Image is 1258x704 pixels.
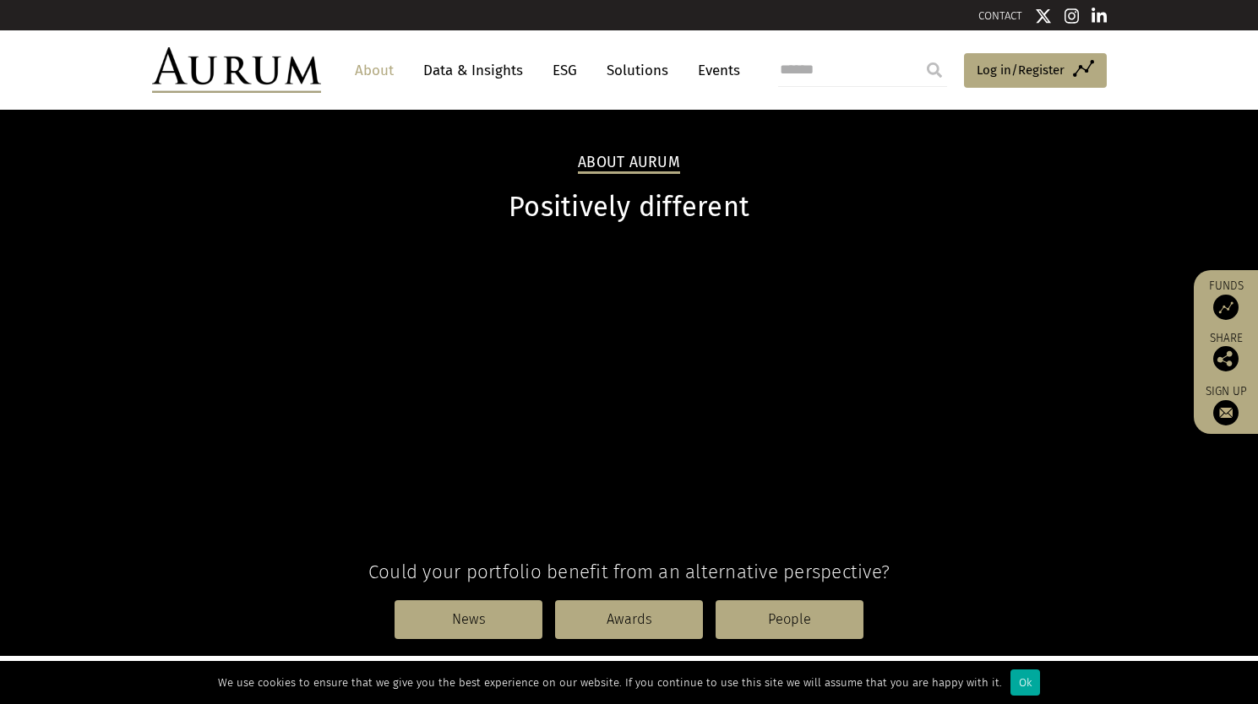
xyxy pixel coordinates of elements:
a: Sign up [1202,384,1250,425]
a: News [395,600,542,639]
img: Instagram icon [1065,8,1080,24]
a: CONTACT [978,9,1022,22]
img: Aurum [152,47,321,93]
img: Linkedin icon [1092,8,1107,24]
div: Ok [1010,669,1040,696]
img: Sign up to our newsletter [1213,400,1239,425]
a: ESG [544,55,585,86]
a: About [346,55,402,86]
img: Share this post [1213,346,1239,371]
img: Access Funds [1213,295,1239,320]
span: Log in/Register [977,60,1065,80]
input: Submit [918,53,951,87]
a: People [716,600,863,639]
div: Share [1202,333,1250,371]
a: Log in/Register [964,53,1107,89]
a: Data & Insights [415,55,531,86]
a: Solutions [598,55,677,86]
a: Events [689,55,740,86]
h1: Positively different [152,191,1107,224]
h2: About Aurum [578,154,680,174]
img: Twitter icon [1035,8,1052,24]
a: Funds [1202,279,1250,320]
h4: Could your portfolio benefit from an alternative perspective? [152,560,1107,583]
a: Awards [555,600,703,639]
